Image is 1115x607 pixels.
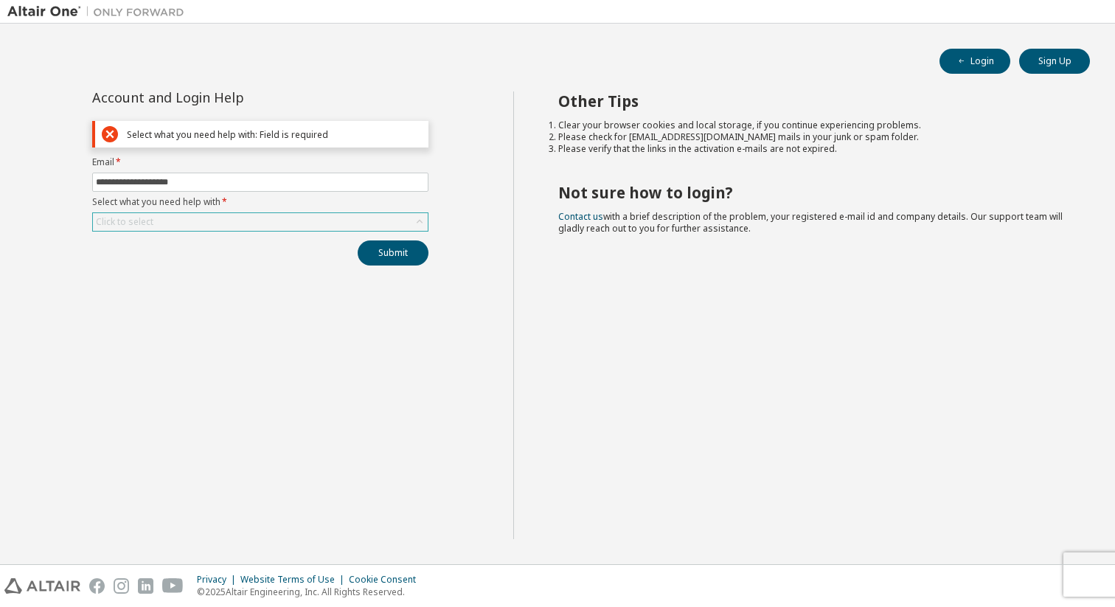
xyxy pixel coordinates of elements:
div: Cookie Consent [349,574,425,586]
div: Website Terms of Use [240,574,349,586]
li: Please check for [EMAIL_ADDRESS][DOMAIN_NAME] mails in your junk or spam folder. [558,131,1064,143]
button: Submit [358,240,428,266]
a: Contact us [558,210,603,223]
label: Email [92,156,428,168]
img: facebook.svg [89,578,105,594]
button: Login [939,49,1010,74]
img: linkedin.svg [138,578,153,594]
label: Select what you need help with [92,196,428,208]
li: Clear your browser cookies and local storage, if you continue experiencing problems. [558,119,1064,131]
button: Sign Up [1019,49,1090,74]
div: Select what you need help with: Field is required [127,129,422,140]
h2: Not sure how to login? [558,183,1064,202]
div: Click to select [93,213,428,231]
div: Click to select [96,216,153,228]
p: © 2025 Altair Engineering, Inc. All Rights Reserved. [197,586,425,598]
h2: Other Tips [558,91,1064,111]
div: Privacy [197,574,240,586]
img: youtube.svg [162,578,184,594]
img: instagram.svg [114,578,129,594]
span: with a brief description of the problem, your registered e-mail id and company details. Our suppo... [558,210,1063,235]
img: altair_logo.svg [4,578,80,594]
img: Altair One [7,4,192,19]
li: Please verify that the links in the activation e-mails are not expired. [558,143,1064,155]
div: Account and Login Help [92,91,361,103]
